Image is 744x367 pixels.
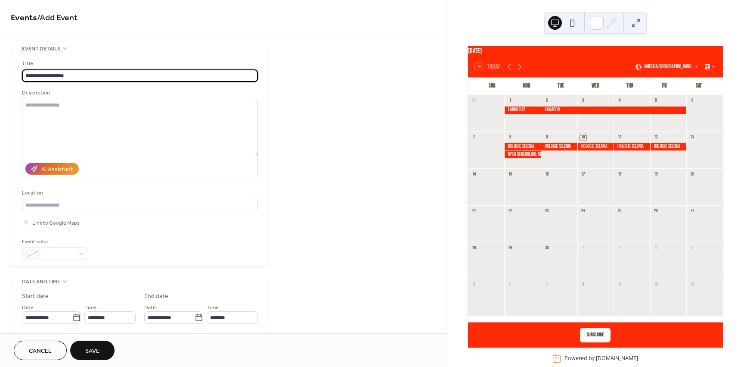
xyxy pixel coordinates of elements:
[207,303,219,312] span: Time
[22,237,87,246] div: Event color
[144,303,156,312] span: Date
[471,171,477,177] div: 14
[689,171,695,177] div: 20
[543,245,550,251] div: 30
[689,97,695,104] div: 6
[544,78,578,95] div: Tue
[564,355,638,362] div: Powered by
[580,171,586,177] div: 17
[70,341,115,360] button: Save
[541,143,577,151] div: Hologic Selenia
[507,281,513,288] div: 6
[22,292,49,301] div: Start date
[475,78,509,95] div: Sun
[25,163,79,175] button: AI Assistant
[653,208,659,214] div: 26
[504,151,541,158] div: Open Scheduling: Refurbs
[144,292,168,301] div: End date
[616,281,623,288] div: 9
[580,208,586,214] div: 24
[37,9,77,26] span: / Add Event
[22,277,60,286] span: Date and time
[85,347,99,356] span: Save
[507,134,513,141] div: 8
[471,281,477,288] div: 5
[580,97,586,104] div: 3
[471,245,477,251] div: 28
[507,208,513,214] div: 22
[653,171,659,177] div: 19
[84,303,96,312] span: Time
[22,44,60,53] span: Event details
[689,134,695,141] div: 13
[580,281,586,288] div: 8
[613,78,647,95] div: Thu
[471,134,477,141] div: 7
[596,355,638,362] a: [DOMAIN_NAME]
[650,143,687,151] div: Hologic Selenia
[580,328,611,342] button: Subscribe
[14,341,67,360] button: Cancel
[616,245,623,251] div: 2
[471,208,477,214] div: 21
[543,134,550,141] div: 9
[577,143,614,151] div: Hologic Selenia
[578,78,613,95] div: Wed
[504,107,541,114] div: Labor Day
[689,281,695,288] div: 11
[543,171,550,177] div: 16
[541,107,686,114] div: Vacation
[653,134,659,141] div: 12
[543,97,550,104] div: 2
[22,303,34,312] span: Date
[509,78,544,95] div: Mon
[644,64,691,69] span: America/[GEOGRAPHIC_DATA]
[507,171,513,177] div: 15
[22,88,256,97] div: Description
[682,78,716,95] div: Sat
[32,219,80,228] span: Link to Google Maps
[22,188,256,198] div: Location
[468,46,723,56] div: [DATE]
[507,97,513,104] div: 1
[616,171,623,177] div: 18
[543,208,550,214] div: 23
[647,78,682,95] div: Fri
[543,281,550,288] div: 7
[689,245,695,251] div: 4
[11,9,37,26] a: Events
[616,208,623,214] div: 25
[616,97,623,104] div: 4
[653,97,659,104] div: 5
[471,97,477,104] div: 31
[689,208,695,214] div: 27
[507,245,513,251] div: 29
[41,165,73,174] div: AI Assistant
[580,245,586,251] div: 1
[653,245,659,251] div: 3
[29,347,52,356] span: Cancel
[616,134,623,141] div: 11
[22,59,256,68] div: Title
[504,143,541,151] div: Hologic Selenia
[614,143,650,151] div: Hologic Selenia
[653,281,659,288] div: 10
[580,134,586,141] div: 10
